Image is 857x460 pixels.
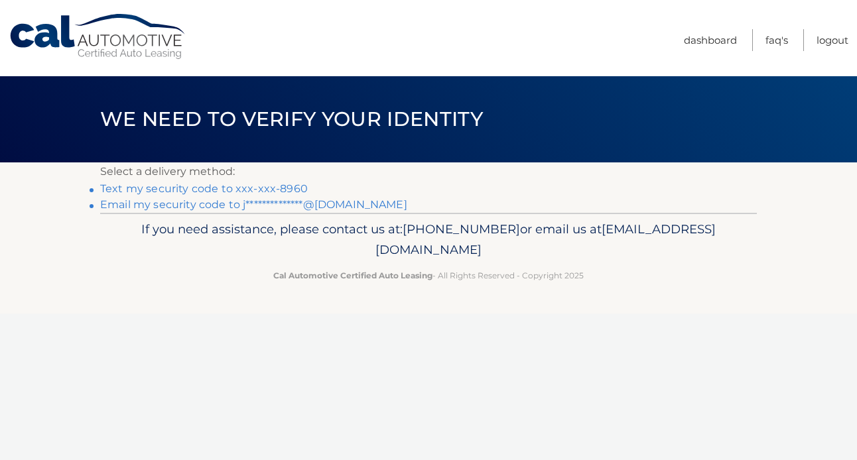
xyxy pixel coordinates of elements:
p: - All Rights Reserved - Copyright 2025 [109,268,748,282]
a: Dashboard [684,29,737,51]
a: Text my security code to xxx-xxx-8960 [100,182,308,195]
a: FAQ's [765,29,788,51]
p: If you need assistance, please contact us at: or email us at [109,219,748,261]
a: Cal Automotive [9,13,188,60]
a: Logout [817,29,848,51]
p: Select a delivery method: [100,162,757,181]
strong: Cal Automotive Certified Auto Leasing [273,270,432,280]
span: We need to verify your identity [100,107,483,131]
span: [PHONE_NUMBER] [403,221,520,237]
